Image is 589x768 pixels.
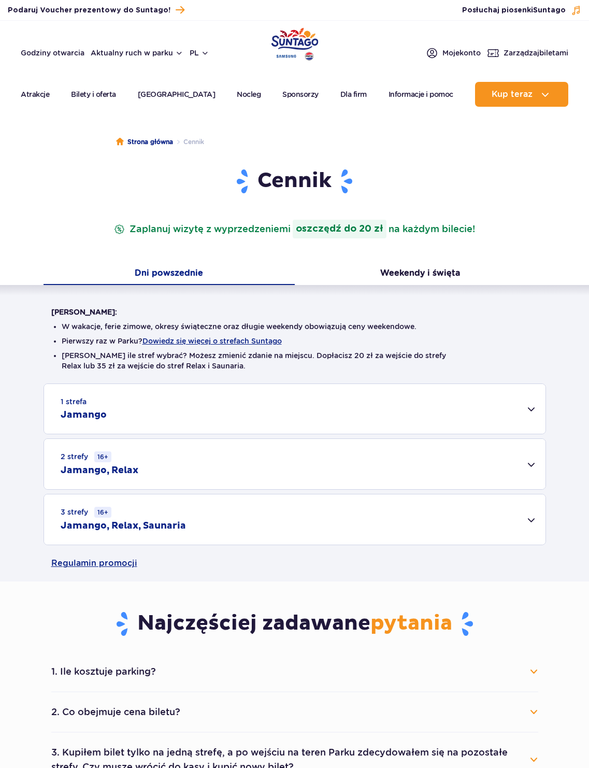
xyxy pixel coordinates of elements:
small: 16+ [94,451,111,462]
a: Regulamin promocji [51,545,538,581]
a: Zarządzajbiletami [487,47,568,59]
span: Moje konto [442,48,481,58]
small: 2 strefy [61,451,111,462]
small: 1 strefa [61,396,87,407]
a: Atrakcje [21,82,49,107]
button: Dni powszednie [44,263,295,285]
a: [GEOGRAPHIC_DATA] [138,82,216,107]
h2: Jamango [61,409,107,421]
li: Pierwszy raz w Parku? [62,336,528,346]
a: Strona główna [116,137,173,147]
h2: Jamango, Relax [61,464,138,477]
a: Park of Poland [271,26,318,59]
strong: oszczędź do 20 zł [293,220,386,238]
span: Posłuchaj piosenki [462,5,566,16]
a: Dla firm [340,82,367,107]
a: Podaruj Voucher prezentowy do Suntago! [8,3,184,17]
a: Nocleg [237,82,261,107]
small: 16+ [94,507,111,518]
a: Informacje i pomoc [389,82,453,107]
button: Dowiedz się więcej o strefach Suntago [142,337,282,345]
small: 3 strefy [61,507,111,518]
span: Kup teraz [492,90,533,99]
h1: Cennik [51,168,538,195]
strong: [PERSON_NAME]: [51,308,117,316]
p: Zaplanuj wizytę z wyprzedzeniem na każdym bilecie! [112,220,477,238]
button: Posłuchaj piosenkiSuntago [462,5,581,16]
span: Suntago [533,7,566,14]
button: Weekendy i święta [295,263,546,285]
li: [PERSON_NAME] ile stref wybrać? Możesz zmienić zdanie na miejscu. Dopłacisz 20 zł za wejście do s... [62,350,528,371]
h2: Jamango, Relax, Saunaria [61,520,186,532]
button: 1. Ile kosztuje parking? [51,660,538,683]
span: Podaruj Voucher prezentowy do Suntago! [8,5,170,16]
span: pytania [370,610,452,636]
a: Bilety i oferta [71,82,116,107]
a: Godziny otwarcia [21,48,84,58]
span: Zarządzaj biletami [504,48,568,58]
li: W wakacje, ferie zimowe, okresy świąteczne oraz długie weekendy obowiązują ceny weekendowe. [62,321,528,332]
button: 2. Co obejmuje cena biletu? [51,701,538,723]
button: Kup teraz [475,82,568,107]
h3: Najczęściej zadawane [51,610,538,637]
button: pl [190,48,209,58]
button: Aktualny ruch w parku [91,49,183,57]
a: Sponsorzy [282,82,319,107]
li: Cennik [173,137,204,147]
a: Mojekonto [426,47,481,59]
